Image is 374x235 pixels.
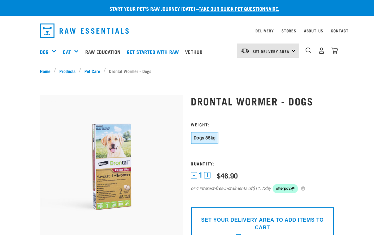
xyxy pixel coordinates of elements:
[63,48,71,56] a: Cat
[281,30,296,32] a: Stores
[191,132,218,144] button: Dogs 35kg
[125,39,184,64] a: Get started with Raw
[191,95,334,107] h1: Drontal Wormer - Dogs
[35,21,339,41] nav: dropdown navigation
[196,216,329,232] p: SET YOUR DELIVERY AREA TO ADD ITEMS TO CART
[199,172,203,178] span: 1
[191,172,197,178] button: -
[331,47,338,54] img: home-icon@2x.png
[191,161,334,166] h3: Quantity:
[191,122,334,127] h3: Weight:
[194,135,216,140] span: Dogs 35kg
[273,184,298,193] img: Afterpay
[304,30,323,32] a: About Us
[217,171,238,179] div: $46.90
[241,48,249,54] img: van-moving.png
[40,48,48,56] a: Dog
[56,68,79,74] a: Products
[40,68,54,74] a: Home
[184,39,207,64] a: Vethub
[40,68,334,74] nav: breadcrumbs
[199,7,279,10] a: take our quick pet questionnaire.
[204,172,210,178] button: +
[81,68,104,74] a: Pet Care
[252,185,266,192] span: $11.72
[191,184,334,193] div: or 4 interest-free instalments of by
[40,23,129,38] img: Raw Essentials Logo
[255,30,274,32] a: Delivery
[318,47,325,54] img: user.png
[253,50,289,52] span: Set Delivery Area
[331,30,349,32] a: Contact
[306,47,312,53] img: home-icon-1@2x.png
[84,39,125,64] a: Raw Education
